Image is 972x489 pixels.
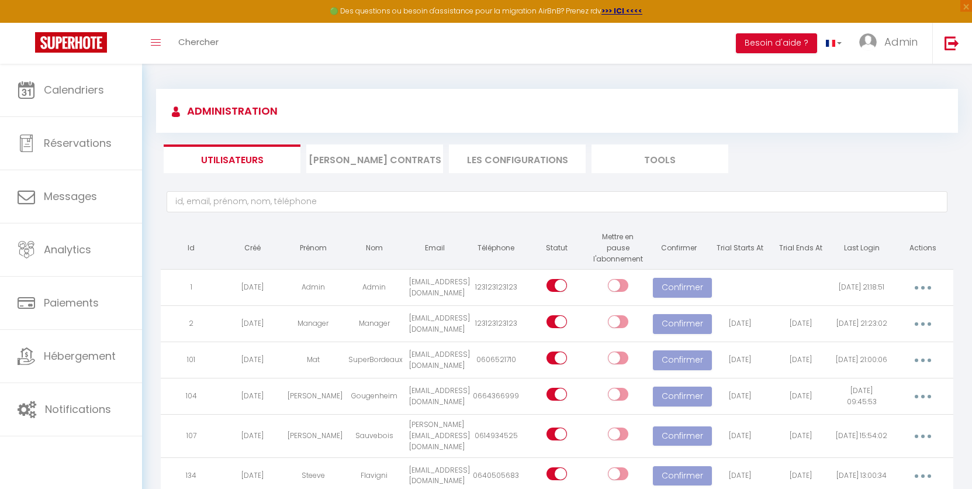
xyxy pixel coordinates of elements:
td: 123123123123 [466,270,527,306]
li: [PERSON_NAME] contrats [306,144,443,173]
a: >>> ICI <<<< [601,6,642,16]
th: Téléphone [466,227,527,270]
span: [DATE] [790,470,812,480]
th: Confirmer [648,227,709,270]
td: [PERSON_NAME] [283,415,344,458]
td: [EMAIL_ADDRESS][DOMAIN_NAME] [404,378,465,415]
td: Gougenheim [344,378,404,415]
td: 0614934525 [466,415,527,458]
td: [EMAIL_ADDRESS][DOMAIN_NAME] [404,270,465,306]
span: [DATE] [790,391,812,401]
button: Besoin d'aide ? [736,33,817,53]
span: Notifications [45,402,111,416]
th: Last Login [831,227,892,270]
span: [DATE] [729,431,751,440]
span: [DATE] [790,431,812,440]
li: Utilisateurs [164,144,300,173]
span: Admin [884,35,918,49]
th: Nom [344,227,404,270]
td: [EMAIL_ADDRESS][DOMAIN_NAME] [404,306,465,342]
li: Les configurations [449,144,586,173]
button: Confirmer [653,278,712,298]
td: [DATE] 21:23:02 [831,306,892,342]
button: Confirmer [653,426,712,446]
td: 0606521710 [466,342,527,378]
span: Chercher [178,36,219,48]
input: id, email, prénom, nom, téléphone [167,191,947,212]
img: ... [859,33,877,51]
td: 123123123123 [466,306,527,342]
img: Super Booking [35,32,107,53]
td: [EMAIL_ADDRESS][DOMAIN_NAME] [404,342,465,378]
td: Manager [283,306,344,342]
td: [PERSON_NAME] [283,378,344,415]
th: Mettre en pause l'abonnement [587,227,648,270]
td: 101 [161,342,222,378]
th: Actions [893,227,953,270]
td: Manager [344,306,404,342]
td: Mat [283,342,344,378]
td: [DATE] [222,342,282,378]
a: Chercher [170,23,227,64]
span: [DATE] [729,354,751,364]
button: Confirmer [653,466,712,486]
th: Trial Starts At [710,227,770,270]
td: [DATE] 09:45:53 [831,378,892,415]
span: Hébergement [44,349,116,363]
span: [DATE] [729,391,751,401]
span: Paiements [44,295,99,310]
th: Créé [222,227,282,270]
td: [DATE] 21:00:06 [831,342,892,378]
td: 107 [161,415,222,458]
td: 0664366999 [466,378,527,415]
td: [DATE] 21:18:51 [831,270,892,306]
a: ... Admin [850,23,932,64]
span: [DATE] [729,470,751,480]
td: [PERSON_NAME][EMAIL_ADDRESS][DOMAIN_NAME] [404,415,465,458]
td: Sauvebois [344,415,404,458]
td: SuperBordeaux [344,342,404,378]
span: [DATE] [790,318,812,328]
span: Calendriers [44,82,104,97]
th: Prénom [283,227,344,270]
button: Confirmer [653,314,712,334]
span: Analytics [44,242,91,257]
span: Messages [44,189,97,204]
th: Id [161,227,222,270]
td: [DATE] 15:54:02 [831,415,892,458]
th: Statut [527,227,587,270]
td: [DATE] [222,306,282,342]
li: Tools [591,144,728,173]
img: logout [945,36,959,50]
th: Email [404,227,465,270]
td: Admin [344,270,404,306]
button: Confirmer [653,350,712,370]
span: [DATE] [729,318,751,328]
h3: Administration [165,98,278,124]
span: Réservations [44,136,112,150]
span: [DATE] [790,354,812,364]
td: [DATE] [222,378,282,415]
th: Trial Ends At [770,227,831,270]
td: [DATE] [222,270,282,306]
button: Confirmer [653,387,712,407]
td: 2 [161,306,222,342]
td: 104 [161,378,222,415]
td: [DATE] [222,415,282,458]
td: Admin [283,270,344,306]
td: 1 [161,270,222,306]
